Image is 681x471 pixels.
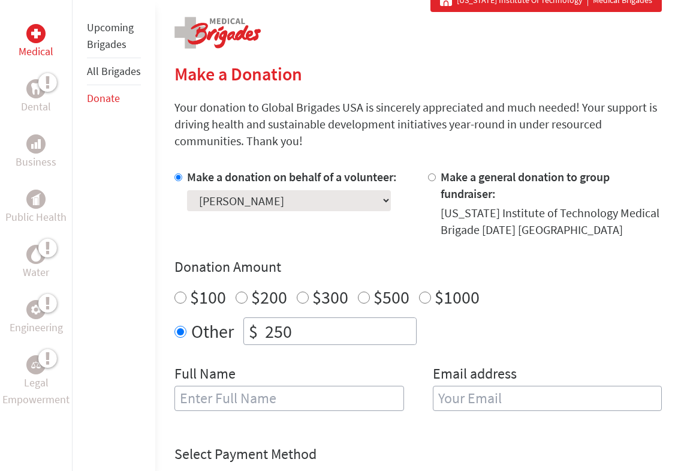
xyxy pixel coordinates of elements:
h4: Select Payment Method [174,445,662,464]
li: Donate [87,85,141,112]
li: Upcoming Brigades [87,14,141,58]
h2: Make a Donation [174,63,662,85]
p: Your donation to Global Brigades USA is sincerely appreciated and much needed! Your support is dr... [174,99,662,149]
label: Email address [433,364,517,386]
label: Make a donation on behalf of a volunteer: [187,169,397,184]
div: Public Health [26,190,46,209]
label: $100 [190,286,226,308]
img: Business [31,139,41,149]
p: Engineering [10,319,63,336]
a: WaterWater [23,245,49,281]
img: Legal Empowerment [31,361,41,368]
p: Business [16,154,56,170]
a: EngineeringEngineering [10,300,63,336]
label: $200 [251,286,287,308]
img: Engineering [31,305,41,314]
input: Enter Amount [263,318,416,344]
label: Make a general donation to group fundraiser: [441,169,610,201]
p: Legal Empowerment [2,374,70,408]
p: Dental [21,98,51,115]
a: BusinessBusiness [16,134,56,170]
a: Upcoming Brigades [87,20,134,51]
img: Medical [31,29,41,38]
div: Legal Empowerment [26,355,46,374]
a: Public HealthPublic Health [5,190,67,226]
p: Water [23,264,49,281]
label: $300 [312,286,348,308]
img: Dental [31,83,41,94]
p: Public Health [5,209,67,226]
input: Your Email [433,386,662,411]
div: Dental [26,79,46,98]
div: [US_STATE] Institute of Technology Medical Brigade [DATE] [GEOGRAPHIC_DATA] [441,205,662,238]
a: MedicalMedical [19,24,53,60]
a: Donate [87,91,120,105]
label: $1000 [435,286,480,308]
label: Other [191,317,234,345]
img: Public Health [31,193,41,205]
h4: Donation Amount [174,257,662,277]
input: Enter Full Name [174,386,403,411]
div: Water [26,245,46,264]
div: Medical [26,24,46,43]
a: DentalDental [21,79,51,115]
a: All Brigades [87,64,141,78]
a: Legal EmpowermentLegal Empowerment [2,355,70,408]
div: $ [244,318,263,344]
img: logo-medical.png [174,17,261,49]
label: Full Name [174,364,236,386]
div: Business [26,134,46,154]
label: $500 [373,286,409,308]
div: Engineering [26,300,46,319]
li: All Brigades [87,58,141,85]
p: Medical [19,43,53,60]
img: Water [31,247,41,261]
